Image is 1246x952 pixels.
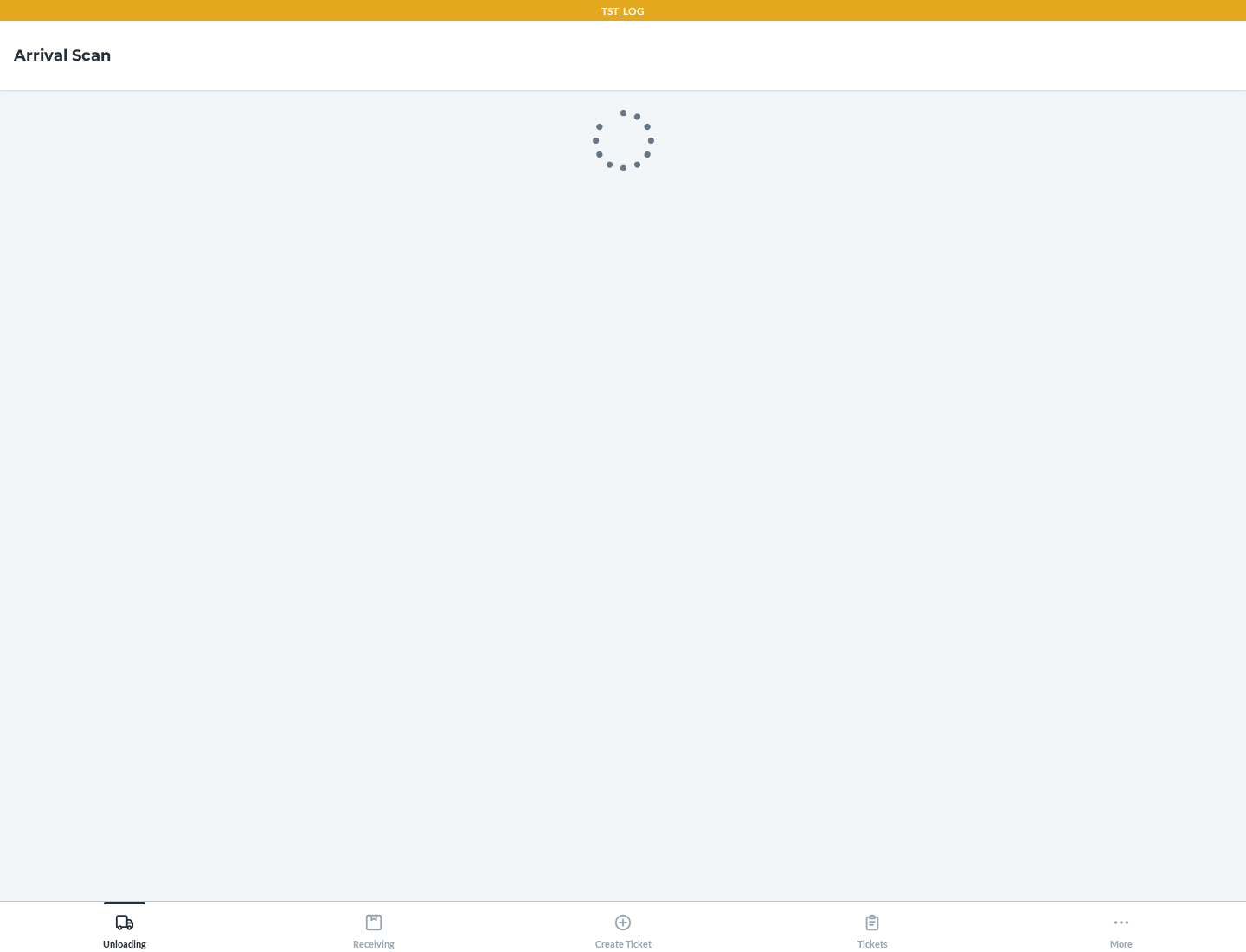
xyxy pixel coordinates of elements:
button: Receiving [249,902,498,949]
p: TST_LOG [601,3,645,19]
div: Receiving [353,906,395,949]
button: Create Ticket [498,902,748,949]
div: Tickets [857,906,888,949]
button: Tickets [748,902,997,949]
div: Create Ticket [595,906,652,949]
button: More [997,902,1246,949]
h4: Arrival Scan [14,44,111,67]
div: More [1110,906,1133,949]
div: Unloading [103,906,146,949]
